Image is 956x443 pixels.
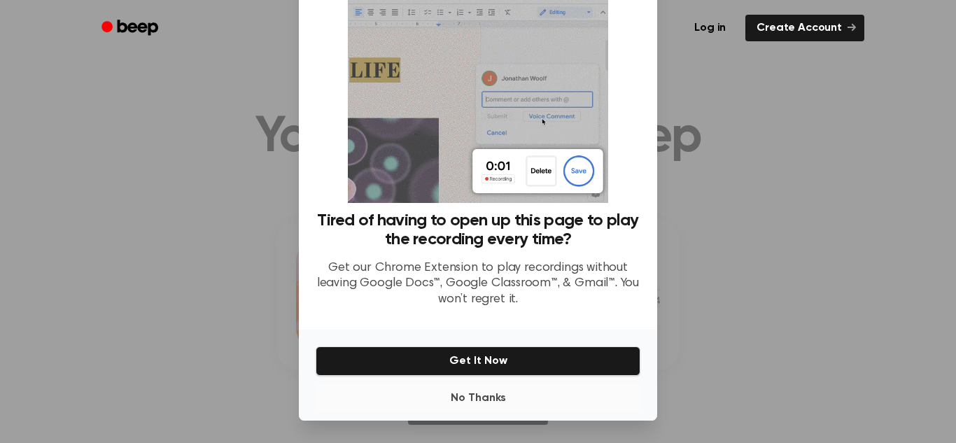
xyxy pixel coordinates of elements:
[683,15,737,41] a: Log in
[316,260,640,308] p: Get our Chrome Extension to play recordings without leaving Google Docs™, Google Classroom™, & Gm...
[316,211,640,249] h3: Tired of having to open up this page to play the recording every time?
[316,346,640,376] button: Get It Now
[745,15,864,41] a: Create Account
[92,15,171,42] a: Beep
[316,384,640,412] button: No Thanks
